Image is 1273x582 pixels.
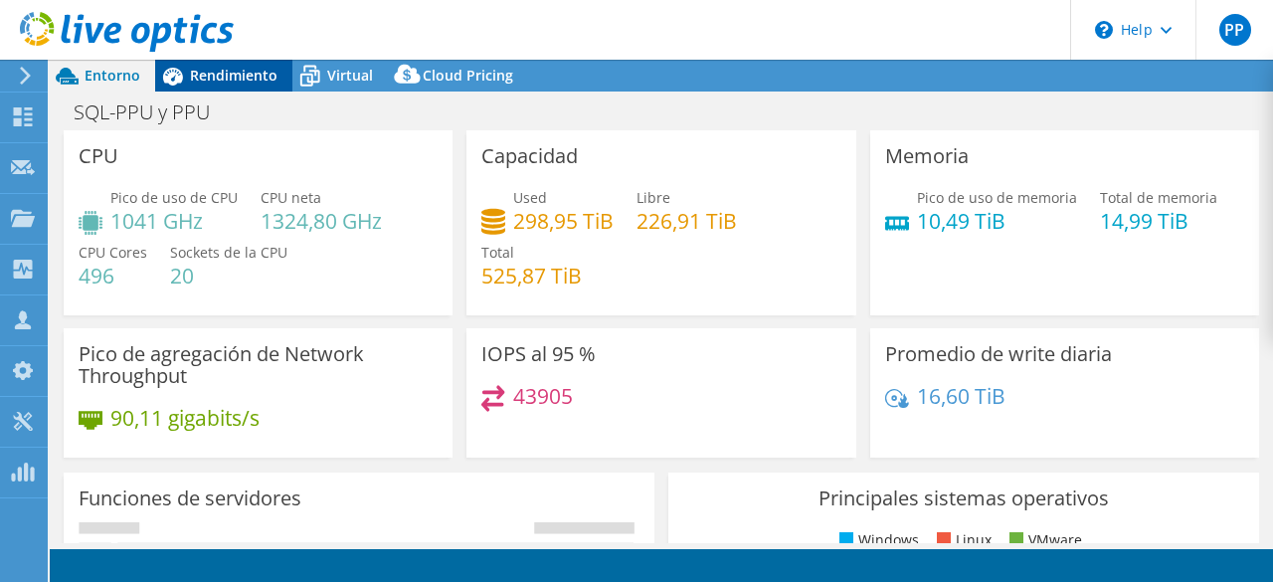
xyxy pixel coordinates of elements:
[79,265,147,287] h4: 496
[1100,210,1217,232] h4: 14,99 TiB
[170,243,287,262] span: Sockets de la CPU
[683,487,1244,509] h3: Principales sistemas operativos
[636,210,737,232] h4: 226,91 TiB
[1100,188,1217,207] span: Total de memoria
[261,210,382,232] h4: 1324,80 GHz
[481,265,582,287] h4: 525,87 TiB
[481,145,578,167] h3: Capacidad
[481,243,514,262] span: Total
[1219,14,1251,46] span: PP
[261,188,321,207] span: CPU neta
[513,385,573,407] h4: 43905
[917,188,1077,207] span: Pico de uso de memoria
[885,343,1112,365] h3: Promedio de write diaria
[327,66,373,85] span: Virtual
[79,487,301,509] h3: Funciones de servidores
[1004,529,1082,551] li: VMware
[170,265,287,287] h4: 20
[636,188,670,207] span: Libre
[481,343,596,365] h3: IOPS al 95 %
[190,66,277,85] span: Rendimiento
[79,145,118,167] h3: CPU
[917,210,1077,232] h4: 10,49 TiB
[932,529,992,551] li: Linux
[423,66,513,85] span: Cloud Pricing
[79,243,147,262] span: CPU Cores
[65,101,241,123] h1: SQL-PPU y PPU
[917,385,1005,407] h4: 16,60 TiB
[79,343,438,387] h3: Pico de agregación de Network Throughput
[1095,21,1113,39] svg: \n
[513,188,547,207] span: Used
[110,407,260,429] h4: 90,11 gigabits/s
[110,188,238,207] span: Pico de uso de CPU
[110,210,238,232] h4: 1041 GHz
[85,66,140,85] span: Entorno
[834,529,919,551] li: Windows
[885,145,969,167] h3: Memoria
[513,210,614,232] h4: 298,95 TiB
